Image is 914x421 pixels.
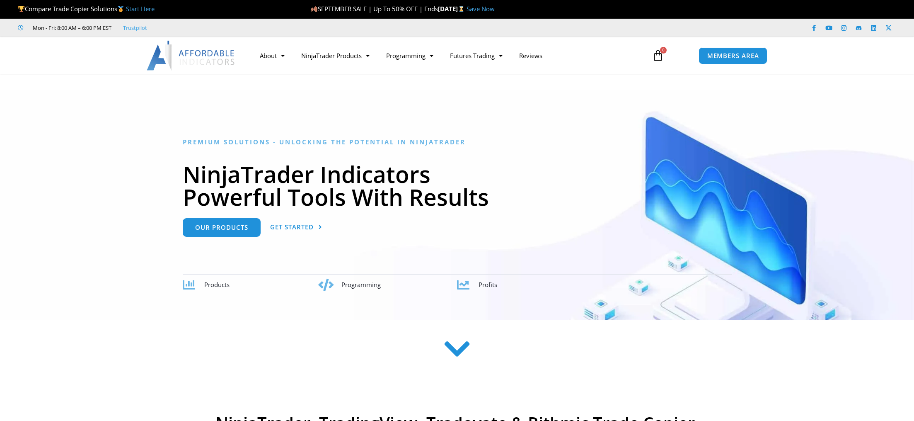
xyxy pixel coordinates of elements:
a: Futures Trading [442,46,511,65]
span: Products [204,280,230,289]
img: 🍂 [311,6,317,12]
img: ⌛ [458,6,464,12]
a: Trustpilot [123,23,147,33]
img: 🥇 [118,6,124,12]
span: SEPTEMBER SALE | Up To 50% OFF | Ends [311,5,438,13]
span: Get Started [270,224,314,230]
a: Reviews [511,46,551,65]
a: Save Now [467,5,495,13]
h1: NinjaTrader Indicators Powerful Tools With Results [183,163,732,208]
a: NinjaTrader Products [293,46,378,65]
span: Mon - Fri: 8:00 AM – 6:00 PM EST [31,23,111,33]
strong: [DATE] [438,5,467,13]
a: Get Started [270,218,322,237]
h6: Premium Solutions - Unlocking the Potential in NinjaTrader [183,138,732,146]
a: About [251,46,293,65]
a: Start Here [126,5,155,13]
a: Our Products [183,218,261,237]
a: Programming [378,46,442,65]
span: 0 [660,47,667,54]
a: MEMBERS AREA [699,47,768,64]
span: Programming [341,280,381,289]
span: MEMBERS AREA [707,53,759,59]
span: Profits [479,280,497,289]
span: Our Products [195,224,248,231]
nav: Menu [251,46,643,65]
span: Compare Trade Copier Solutions [18,5,155,13]
a: 0 [640,44,676,68]
img: LogoAI | Affordable Indicators – NinjaTrader [147,41,236,71]
img: 🏆 [18,6,24,12]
